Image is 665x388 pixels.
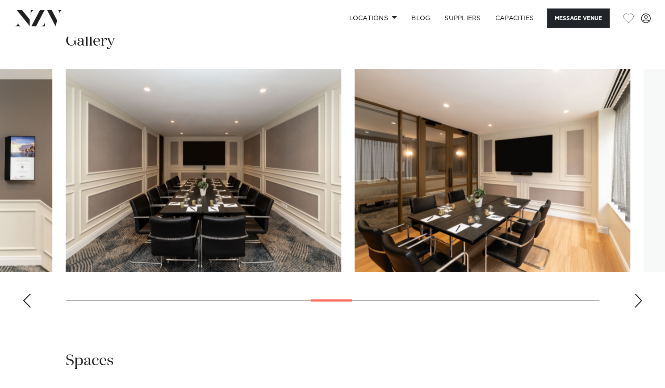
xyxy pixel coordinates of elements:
button: Message Venue [547,8,610,28]
swiper-slide: 13 / 24 [355,69,630,272]
a: Locations [342,8,404,28]
img: nzv-logo.png [14,10,63,26]
h2: Gallery [66,31,115,51]
a: SUPPLIERS [437,8,488,28]
h2: Spaces [66,350,114,371]
a: BLOG [404,8,437,28]
a: Capacities [488,8,541,28]
swiper-slide: 12 / 24 [66,69,341,272]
